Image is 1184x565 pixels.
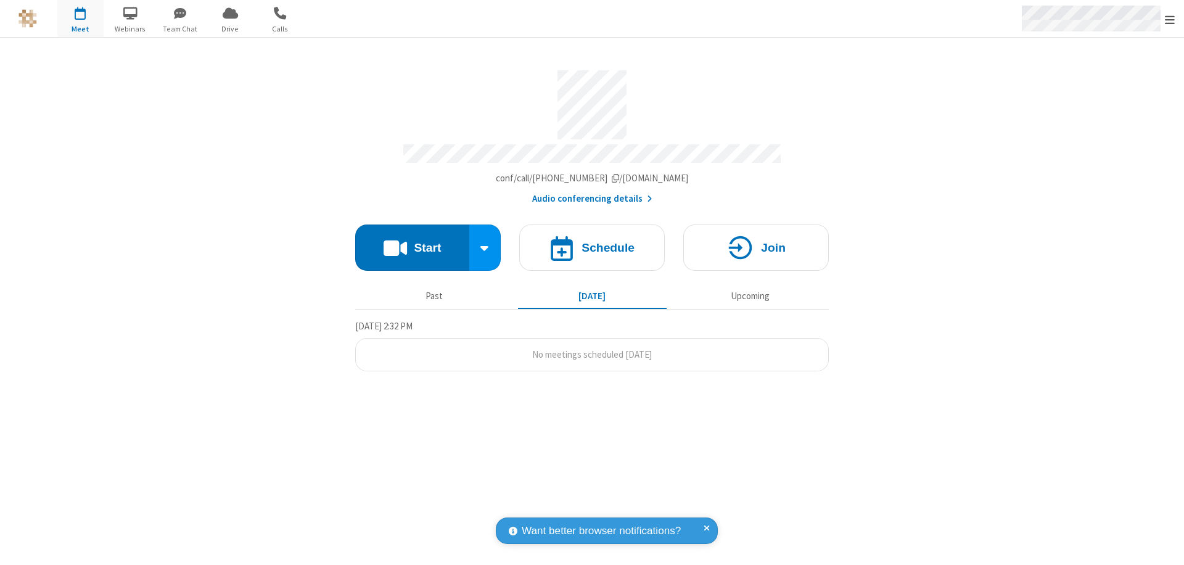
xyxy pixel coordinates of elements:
[522,523,681,539] span: Want better browser notifications?
[355,225,469,271] button: Start
[532,192,652,206] button: Audio conferencing details
[355,319,829,372] section: Today's Meetings
[582,242,635,254] h4: Schedule
[761,242,786,254] h4: Join
[107,23,154,35] span: Webinars
[355,61,829,206] section: Account details
[157,23,203,35] span: Team Chat
[360,284,509,308] button: Past
[532,348,652,360] span: No meetings scheduled [DATE]
[207,23,253,35] span: Drive
[257,23,303,35] span: Calls
[355,320,413,332] span: [DATE] 2:32 PM
[519,225,665,271] button: Schedule
[18,9,37,28] img: QA Selenium DO NOT DELETE OR CHANGE
[414,242,441,254] h4: Start
[57,23,104,35] span: Meet
[518,284,667,308] button: [DATE]
[496,171,689,186] button: Copy my meeting room linkCopy my meeting room link
[676,284,824,308] button: Upcoming
[469,225,501,271] div: Start conference options
[496,172,689,184] span: Copy my meeting room link
[683,225,829,271] button: Join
